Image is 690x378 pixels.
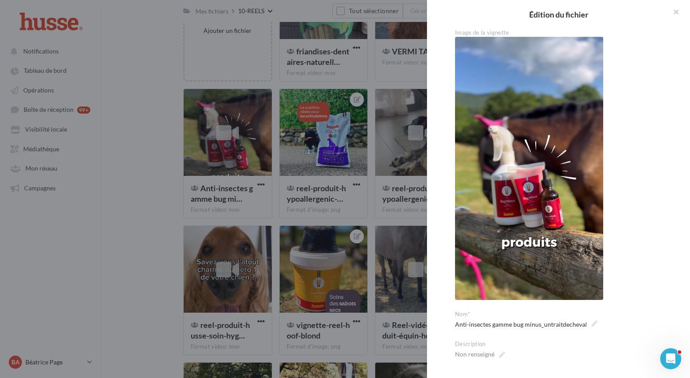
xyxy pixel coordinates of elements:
div: Description [455,340,669,348]
iframe: Intercom live chat [660,348,681,369]
span: Non renseigné [455,348,505,360]
span: Anti-insectes gamme bug minus_untraitdecheval [455,318,598,331]
div: Image de la vignette [455,29,669,37]
img: Anti-insectes gamme bug minus_untraitdecheval [455,37,603,300]
h2: Édition du fichier [441,11,676,18]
